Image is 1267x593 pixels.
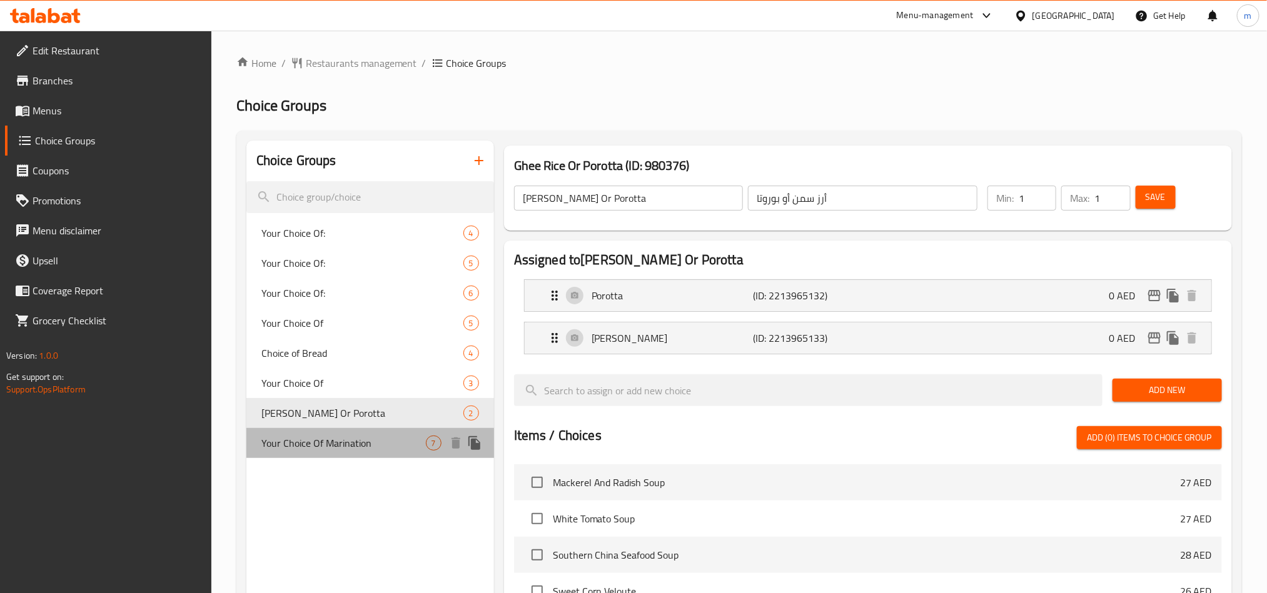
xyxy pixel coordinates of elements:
[464,227,478,239] span: 4
[6,369,64,385] span: Get support on:
[464,347,478,359] span: 4
[39,347,58,364] span: 1.0.0
[5,306,211,336] a: Grocery Checklist
[427,437,441,449] span: 7
[463,376,479,391] div: Choices
[1244,9,1252,22] span: m
[33,103,201,118] span: Menus
[463,406,479,421] div: Choices
[1109,331,1145,346] p: 0 AED
[5,66,211,96] a: Branches
[1183,286,1201,305] button: delete
[514,374,1103,406] input: search
[463,316,479,331] div: Choices
[1145,329,1164,347] button: edit
[1136,186,1176,209] button: Save
[463,226,479,241] div: Choices
[524,469,550,496] span: Select choice
[464,257,478,269] span: 5
[514,426,602,445] h2: Items / Choices
[33,223,201,238] span: Menu disclaimer
[553,475,1180,490] span: Mackerel And Radish Soup
[1032,9,1115,22] div: [GEOGRAPHIC_DATA]
[1070,191,1089,206] p: Max:
[464,407,478,419] span: 2
[5,246,211,276] a: Upsell
[525,280,1211,311] div: Expand
[524,506,550,532] span: Select choice
[5,216,211,246] a: Menu disclaimer
[291,56,417,71] a: Restaurants management
[447,434,465,452] button: delete
[464,287,478,299] span: 6
[5,276,211,306] a: Coverage Report
[1123,382,1212,398] span: Add New
[246,338,494,368] div: Choice of Bread4
[33,253,201,268] span: Upsell
[246,218,494,248] div: Your Choice Of:4
[524,542,550,568] span: Select choice
[281,56,286,71] li: /
[33,163,201,178] span: Coupons
[1145,286,1164,305] button: edit
[1164,329,1183,347] button: duplicate
[1077,426,1222,449] button: Add (0) items to choice group
[261,346,463,361] span: Choice of Bread
[261,436,426,451] span: Your Choice Of Marination
[1113,379,1222,402] button: Add New
[261,376,463,391] span: Your Choice Of
[261,316,463,331] span: Your Choice Of
[5,186,211,216] a: Promotions
[514,317,1222,359] li: Expand
[256,151,336,170] h2: Choice Groups
[246,278,494,308] div: Your Choice Of:6
[246,308,494,338] div: Your Choice Of5
[525,322,1211,354] div: Expand
[553,511,1180,526] span: White Tomato Soup
[422,56,427,71] li: /
[33,73,201,88] span: Branches
[261,256,463,271] span: Your Choice Of:
[6,381,86,397] a: Support.OpsPlatform
[447,56,507,71] span: Choice Groups
[1109,288,1145,303] p: 0 AED
[6,347,37,364] span: Version:
[261,406,463,421] span: [PERSON_NAME] Or Porotta
[1180,475,1212,490] p: 27 AED
[246,428,494,458] div: Your Choice Of Marination7deleteduplicate
[261,286,463,301] span: Your Choice Of:
[246,368,494,398] div: Your Choice Of3
[753,331,861,346] p: (ID: 2213965133)
[261,226,463,241] span: Your Choice Of:
[5,96,211,126] a: Menus
[514,274,1222,317] li: Expand
[246,248,494,278] div: Your Choice Of:5
[514,156,1222,176] h3: Ghee Rice Or Porotta (ID: 980376)
[236,56,276,71] a: Home
[33,283,201,298] span: Coverage Report
[1146,189,1166,205] span: Save
[753,288,861,303] p: (ID: 2213965132)
[897,8,974,23] div: Menu-management
[33,43,201,58] span: Edit Restaurant
[592,331,753,346] p: [PERSON_NAME]
[464,317,478,329] span: 5
[1164,286,1183,305] button: duplicate
[514,251,1222,269] h2: Assigned to [PERSON_NAME] Or Porotta
[463,256,479,271] div: Choices
[1183,329,1201,347] button: delete
[236,91,326,119] span: Choice Groups
[5,36,211,66] a: Edit Restaurant
[306,56,417,71] span: Restaurants management
[5,126,211,156] a: Choice Groups
[1180,511,1212,526] p: 27 AED
[246,398,494,428] div: [PERSON_NAME] Or Porotta2
[1087,430,1212,446] span: Add (0) items to choice group
[553,547,1180,562] span: Southern China Seafood Soup
[592,288,753,303] p: Porotta
[246,181,494,213] input: search
[426,436,442,451] div: Choices
[996,191,1014,206] p: Min:
[5,156,211,186] a: Coupons
[1180,547,1212,562] p: 28 AED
